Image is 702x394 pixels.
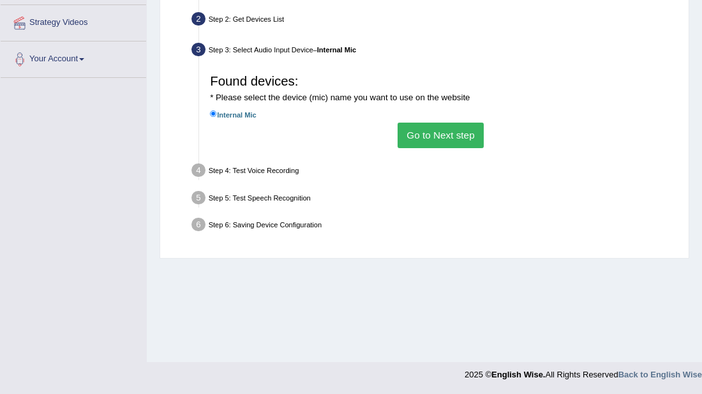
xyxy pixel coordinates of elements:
strong: English Wise. [491,370,545,379]
b: Internal Mic [317,46,356,54]
label: Internal Mic [210,109,256,121]
div: Step 6: Saving Device Configuration [187,215,684,238]
button: Go to Next step [398,123,484,148]
a: Your Account [1,42,146,73]
a: Strategy Videos [1,5,146,37]
div: 2025 © All Rights Reserved [465,362,702,381]
div: Step 2: Get Devices List [187,9,684,33]
span: – [313,46,357,54]
small: * Please select the device (mic) name you want to use on the website [210,93,470,102]
a: Back to English Wise [618,370,702,379]
div: Step 5: Test Speech Recognition [187,187,684,211]
input: Internal Mic [210,110,217,117]
div: Step 4: Test Voice Recording [187,160,684,184]
h3: Found devices: [210,74,671,103]
div: Step 3: Select Audio Input Device [187,40,684,63]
